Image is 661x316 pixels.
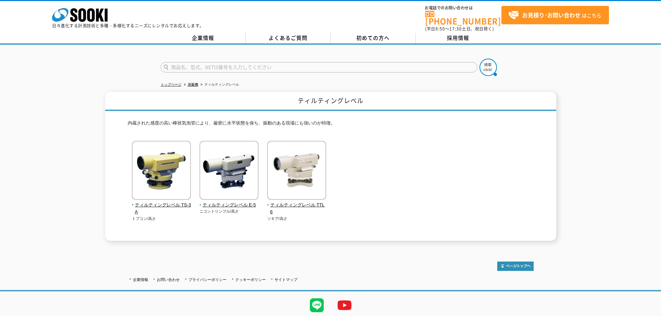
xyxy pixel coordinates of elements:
a: お問い合わせ [157,277,180,282]
p: 内蔵された感度の高い棒状気泡管により、厳密に水平状態を保ち、振動のある現場にも強いのが特徴。 [128,120,534,130]
span: お電話でのお問い合わせは [425,6,501,10]
img: トップページへ [497,262,534,271]
p: ソキア/高さ [267,216,327,222]
img: ティルティングレベル E-5 [200,141,259,202]
input: 商品名、型式、NETIS番号を入力してください [161,62,477,72]
a: ティルティングレベル TTL6 [267,195,327,216]
a: 測量機 [188,83,198,86]
a: ティルティングレベル E-5 [200,195,259,209]
span: 8:50 [435,26,445,32]
p: トプコン/高さ [132,216,191,222]
a: よくあるご質問 [246,33,331,43]
span: ティルティングレベル TS-3A [132,202,191,216]
span: はこちら [508,10,601,20]
a: 採用情報 [416,33,501,43]
a: 初めての方へ [331,33,416,43]
span: 初めての方へ [356,34,390,42]
img: btn_search.png [480,59,497,76]
a: [PHONE_NUMBER] [425,11,501,25]
a: ティルティングレベル TS-3A [132,195,191,216]
a: プライバシーポリシー [188,277,227,282]
a: クッキーポリシー [235,277,266,282]
span: ティルティングレベル TTL6 [267,202,327,216]
a: サイトマップ [274,277,297,282]
span: 17:30 [449,26,462,32]
h1: ティルティングレベル [105,92,556,111]
a: 企業情報 [161,33,246,43]
a: トップページ [161,83,181,86]
span: ティルティングレベル E-5 [200,202,259,209]
p: ニコントリンブル/高さ [200,208,259,214]
span: (平日 ～ 土日、祝日除く) [425,26,494,32]
img: ティルティングレベル TS-3A [132,141,191,202]
li: ティルティングレベル [199,81,239,88]
img: ティルティングレベル TTL6 [267,141,326,202]
strong: お見積り･お問い合わせ [522,11,581,19]
a: お見積り･お問い合わせはこちら [501,6,609,24]
p: 日々進化する計測技術と多種・多様化するニーズにレンタルでお応えします。 [52,24,204,28]
a: 企業情報 [133,277,148,282]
